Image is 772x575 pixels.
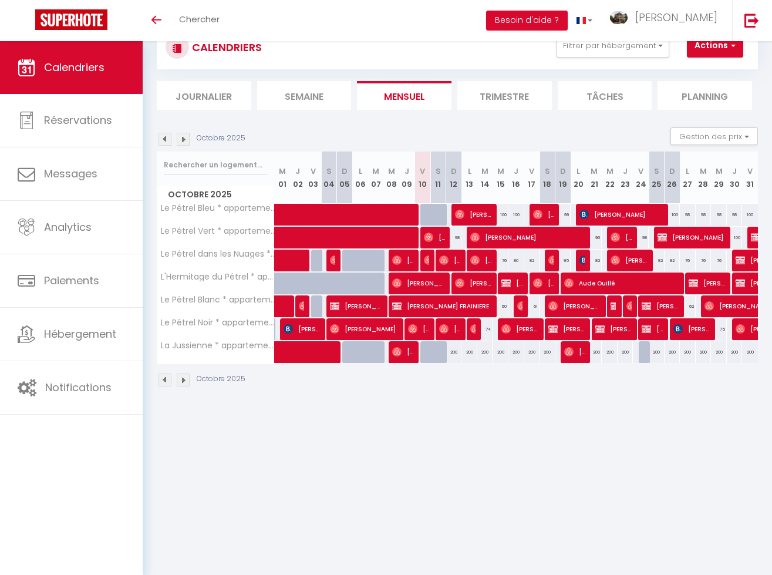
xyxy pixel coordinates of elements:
span: Le Pétrel dans les Nuages * terrasse avec vue panoramique sur la capitale et l'Océan [GEOGRAPHIC_... [159,250,277,258]
div: 75 [711,318,727,340]
div: 100 [665,204,680,226]
div: 200 [711,341,727,363]
th: 29 [711,152,727,204]
h3: CALENDRIERS [189,34,262,60]
th: 22 [602,152,618,204]
span: L'Hermitage du Pétrel * appartement les pieds dans le sable sur la plage de l'Hermitage [159,273,277,281]
abbr: L [359,166,362,177]
button: Gestion des prix [670,127,758,145]
div: 98 [711,204,727,226]
th: 15 [493,152,508,204]
span: Aude Ouillé [564,272,680,294]
abbr: M [481,166,488,177]
abbr: M [279,166,286,177]
span: [PERSON_NAME] [455,203,492,226]
th: 11 [430,152,446,204]
span: [PERSON_NAME] [635,10,717,25]
span: [PERSON_NAME] [392,272,445,294]
span: Octobre 2025 [157,186,274,203]
div: 82 [586,250,602,271]
span: [PERSON_NAME] [579,249,585,271]
span: [PERSON_NAME] [673,318,710,340]
span: Notifications [45,380,112,395]
span: Le Pétrel Bleu * appartement sur la plage des Tortues à [GEOGRAPHIC_DATA] [159,204,277,213]
div: 62 [680,295,696,317]
span: [PERSON_NAME] [330,295,383,317]
li: Journalier [157,81,251,110]
th: 07 [368,152,384,204]
th: 25 [649,152,665,204]
abbr: M [497,166,504,177]
button: Actions [687,34,743,58]
th: 06 [352,152,368,204]
div: 200 [446,341,462,363]
li: Semaine [257,81,352,110]
div: 76 [680,250,696,271]
span: [PERSON_NAME] [533,203,554,226]
span: Réservations [44,113,112,127]
abbr: S [436,166,441,177]
abbr: V [638,166,643,177]
abbr: M [716,166,723,177]
th: 17 [524,152,540,204]
div: 99 [555,204,571,226]
th: 13 [461,152,477,204]
span: [PERSON_NAME] [470,226,586,248]
th: 14 [477,152,493,204]
span: [PERSON_NAME] [611,249,648,271]
span: Le Pétrel Noir * appartement sur la plage des [GEOGRAPHIC_DATA] à [GEOGRAPHIC_DATA] [159,318,277,327]
abbr: M [388,166,395,177]
span: [PERSON_NAME] [611,295,616,317]
th: 23 [618,152,633,204]
abbr: L [577,166,580,177]
th: 02 [290,152,306,204]
abbr: V [311,166,316,177]
span: Messages [44,166,97,181]
img: logout [744,13,759,28]
div: 200 [649,341,665,363]
th: 05 [337,152,353,204]
span: [PERSON_NAME] [533,272,554,294]
span: [PERSON_NAME] [642,318,663,340]
div: 82 [524,250,540,271]
div: 82 [665,250,680,271]
div: 98 [633,227,649,248]
div: 98 [680,204,696,226]
th: 04 [321,152,337,204]
th: 31 [742,152,758,204]
abbr: J [623,166,628,177]
abbr: J [732,166,737,177]
abbr: V [529,166,534,177]
div: 200 [461,341,477,363]
div: 76 [696,250,712,271]
div: 200 [665,341,680,363]
button: Filtrer par hébergement [557,34,669,58]
abbr: J [295,166,300,177]
abbr: J [514,166,518,177]
li: Planning [658,81,752,110]
div: 200 [618,341,633,363]
div: 76 [711,250,727,271]
span: Paiements [44,273,99,288]
span: [PERSON_NAME] [299,295,304,317]
span: [PERSON_NAME] [689,272,726,294]
div: 200 [696,341,712,363]
span: Calendriers [44,60,104,75]
abbr: V [420,166,425,177]
div: 60 [493,295,508,317]
span: [PERSON_NAME] [626,295,632,317]
span: [PERSON_NAME] [595,318,632,340]
th: 01 [275,152,291,204]
div: 76 [493,250,508,271]
abbr: D [451,166,457,177]
abbr: M [700,166,707,177]
span: [PERSON_NAME] [517,295,522,317]
div: 100 [727,227,743,248]
th: 24 [633,152,649,204]
button: Besoin d'aide ? [486,11,568,31]
abbr: S [326,166,332,177]
div: 95 [555,250,571,271]
span: [PERSON_NAME] [579,203,664,226]
span: Rosy Jolipre [470,318,476,340]
abbr: M [606,166,613,177]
